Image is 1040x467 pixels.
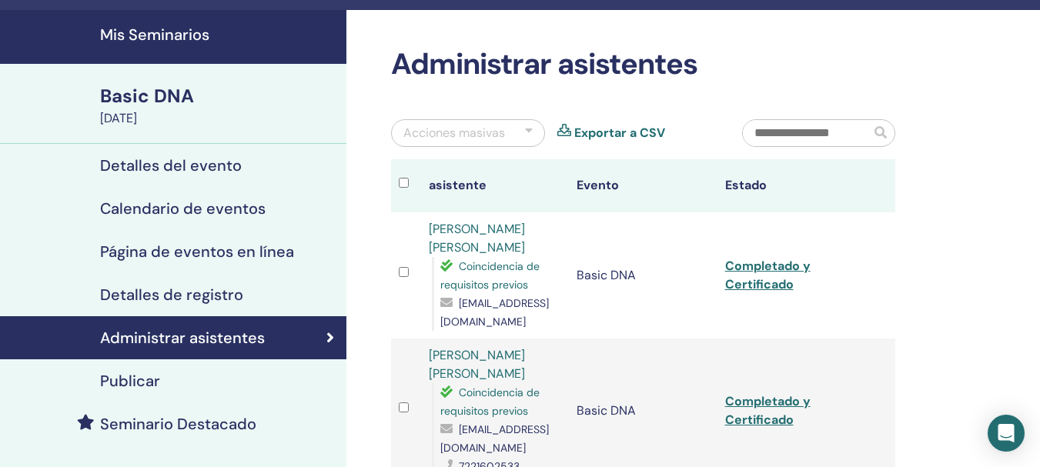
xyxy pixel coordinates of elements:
[440,385,540,418] span: Coincidencia de requisitos previos
[391,47,895,82] h2: Administrar asistentes
[725,393,811,428] a: Completado y Certificado
[91,83,346,128] a: Basic DNA[DATE]
[569,159,717,212] th: Evento
[440,296,549,329] span: [EMAIL_ADDRESS][DOMAIN_NAME]
[100,156,242,175] h4: Detalles del evento
[421,159,570,212] th: asistente
[988,415,1025,452] div: Open Intercom Messenger
[440,422,549,455] span: [EMAIL_ADDRESS][DOMAIN_NAME]
[717,159,866,212] th: Estado
[100,25,337,44] h4: Mis Seminarios
[100,83,337,109] div: Basic DNA
[429,347,525,382] a: [PERSON_NAME] [PERSON_NAME]
[100,372,160,390] h4: Publicar
[100,242,294,261] h4: Página de eventos en línea
[725,258,811,292] a: Completado y Certificado
[100,199,266,218] h4: Calendario de eventos
[100,285,243,304] h4: Detalles de registro
[100,415,256,433] h4: Seminario Destacado
[429,221,525,255] a: [PERSON_NAME] [PERSON_NAME]
[100,109,337,128] div: [DATE]
[574,124,665,142] a: Exportar a CSV
[440,259,540,292] span: Coincidencia de requisitos previos
[403,124,505,142] div: Acciones masivas
[100,329,265,347] h4: Administrar asistentes
[569,212,717,339] td: Basic DNA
